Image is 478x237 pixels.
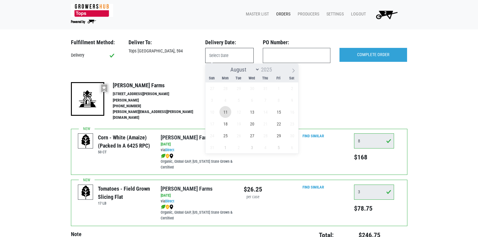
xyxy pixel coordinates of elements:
h6: 17 LB [98,201,152,205]
span: August 12, 2025 [233,106,245,118]
h3: Deliver To: [129,39,196,46]
img: leaf-e5c59151409436ccce96b2ca1b28e03c.png [161,205,165,209]
span: 2 [384,10,386,15]
span: September 5, 2025 [273,142,285,153]
div: Organic, Global GAP, [US_STATE] State Grown & Certified [161,204,234,221]
span: August 28, 2025 [259,130,271,142]
span: Mon [219,76,232,80]
span: August 19, 2025 [233,118,245,130]
span: August 24, 2025 [206,130,218,142]
span: August 22, 2025 [273,118,285,130]
span: July 29, 2025 [233,82,245,94]
span: Wed [245,76,259,80]
img: Powered by Big Wheelbarrow [71,20,96,24]
li: [STREET_ADDRESS][PERSON_NAME] [113,91,206,97]
a: Find Similar [303,134,324,138]
span: July 31, 2025 [259,82,271,94]
span: August 14, 2025 [259,106,271,118]
span: September 3, 2025 [246,142,258,153]
span: August 1, 2025 [273,82,285,94]
a: [PERSON_NAME] Farms [161,185,212,192]
span: August 6, 2025 [246,94,258,106]
div: [DATE] [161,193,234,199]
input: Qty [354,185,394,200]
select: Month [228,66,260,73]
a: Master List [241,8,271,20]
span: September 1, 2025 [219,142,231,153]
span: July 28, 2025 [219,82,231,94]
a: Settings [322,8,346,20]
span: August 21, 2025 [259,118,271,130]
a: Logout [346,8,368,20]
div: per case [244,194,262,200]
img: map_marker-0e94453035b3232a4d21701695807de9.png [169,205,173,209]
span: September 2, 2025 [233,142,245,153]
img: placeholder-variety-43d6402dacf2d531de610a020419775a.svg [78,185,93,200]
span: August 2, 2025 [286,82,298,94]
li: [PHONE_NUMBER] [113,103,206,109]
img: placeholder-variety-43d6402dacf2d531de610a020419775a.svg [78,134,93,149]
img: safety-e55c860ca8c00a9c171001a62a92dabd.png [165,154,169,159]
div: via [161,199,234,204]
div: $26.25 [244,185,262,194]
span: Sat [285,76,299,80]
span: August 10, 2025 [206,106,218,118]
span: August 5, 2025 [233,94,245,106]
img: Cart [373,8,400,21]
div: via [161,147,234,153]
a: Producers [293,8,322,20]
div: Tops [GEOGRAPHIC_DATA], 594 [124,48,201,55]
span: August 7, 2025 [259,94,271,106]
span: July 30, 2025 [246,82,258,94]
span: September 4, 2025 [259,142,271,153]
span: Fri [272,76,285,80]
span: August 17, 2025 [206,118,218,130]
a: 2 [368,8,403,21]
img: map_marker-0e94453035b3232a4d21701695807de9.png [169,154,173,159]
span: August 4, 2025 [219,94,231,106]
a: Orders [271,8,293,20]
img: leaf-e5c59151409436ccce96b2ca1b28e03c.png [161,154,165,159]
h4: [PERSON_NAME] Farms [113,82,206,89]
h3: PO Number: [263,39,330,46]
a: Find Similar [303,185,324,189]
div: Organic, Global GAP, [US_STATE] State Grown & Certified [161,153,234,170]
span: August 20, 2025 [246,118,258,130]
span: August 29, 2025 [273,130,285,142]
h3: Delivery Date: [205,39,254,46]
a: Direct [165,199,174,203]
span: Sun [205,76,219,80]
li: [PERSON_NAME] [113,98,206,103]
h5: $168 [354,153,394,161]
span: August 18, 2025 [219,118,231,130]
span: August 30, 2025 [286,130,298,142]
a: Direct [165,148,174,152]
span: August 31, 2025 [206,142,218,153]
span: August 23, 2025 [286,118,298,130]
span: August 13, 2025 [246,106,258,118]
h5: $78.75 [354,205,394,212]
h6: 50 CT [98,150,152,154]
div: [DATE] [161,142,234,147]
input: COMPLETE ORDER [339,48,407,62]
img: 279edf242af8f9d49a69d9d2afa010fb.png [71,4,113,17]
span: August 11, 2025 [219,106,231,118]
a: [PERSON_NAME] Farms [161,134,212,141]
img: safety-e55c860ca8c00a9c171001a62a92dabd.png [165,205,169,209]
span: Thu [259,76,272,80]
div: Tomatoes - Field Grown Slicing Flat [98,185,152,201]
span: August 3, 2025 [206,94,218,106]
span: August 15, 2025 [273,106,285,118]
span: July 27, 2025 [206,82,218,94]
span: August 8, 2025 [273,94,285,106]
span: August 26, 2025 [233,130,245,142]
h3: Fulfillment Method: [71,39,119,46]
span: August 16, 2025 [286,106,298,118]
div: Corn - White (Amaize) (Packed in a 6425 RPC) [98,133,152,150]
span: August 25, 2025 [219,130,231,142]
input: Select Date [205,48,254,63]
span: September 6, 2025 [286,142,298,153]
li: [PERSON_NAME][EMAIL_ADDRESS][PERSON_NAME][DOMAIN_NAME] [113,109,206,121]
span: Tue [232,76,245,80]
img: 19-7441ae2ccb79c876ff41c34f3bd0da69.png [71,82,104,115]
